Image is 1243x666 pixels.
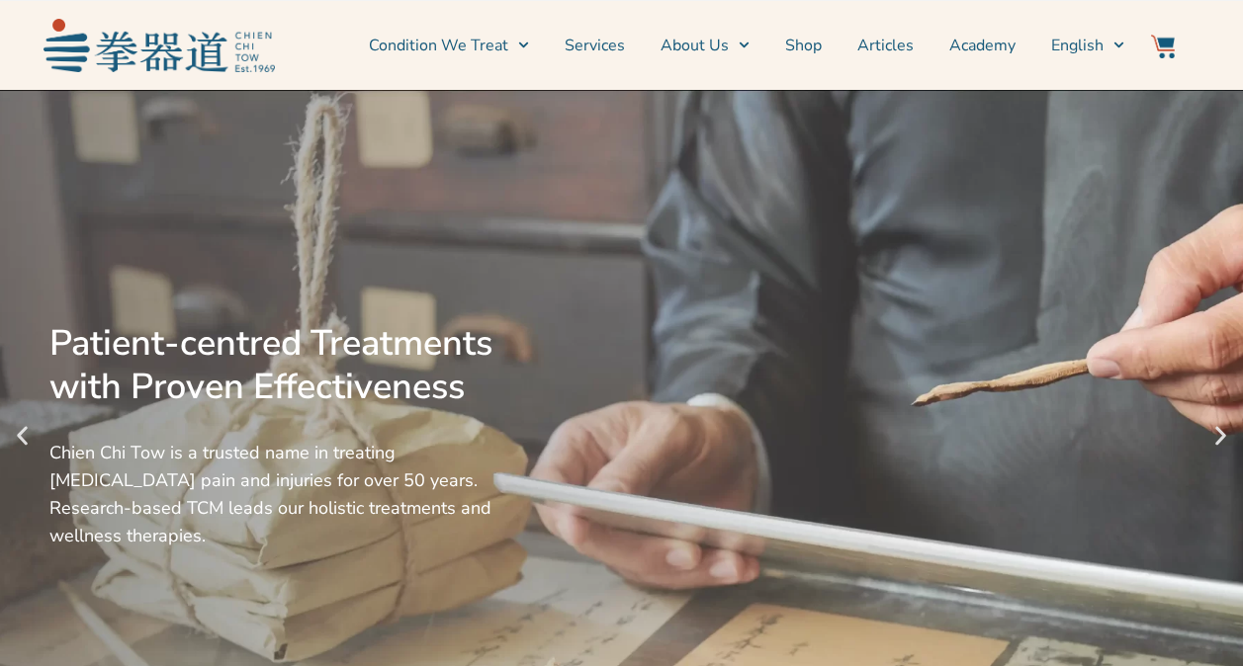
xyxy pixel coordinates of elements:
div: Patient-centred Treatments with Proven Effectiveness [49,322,518,409]
div: Previous slide [10,424,35,449]
a: Academy [949,21,1016,70]
a: Switch to English [1051,21,1124,70]
img: Website Icon-03 [1151,35,1175,58]
div: Chien Chi Tow is a trusted name in treating [MEDICAL_DATA] pain and injuries for over 50 years. R... [49,439,518,549]
a: Condition We Treat [369,21,529,70]
a: Services [565,21,625,70]
span: English [1051,34,1104,57]
a: About Us [661,21,750,70]
a: Shop [785,21,822,70]
div: Next slide [1208,424,1233,449]
a: Articles [857,21,914,70]
nav: Menu [285,21,1125,70]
